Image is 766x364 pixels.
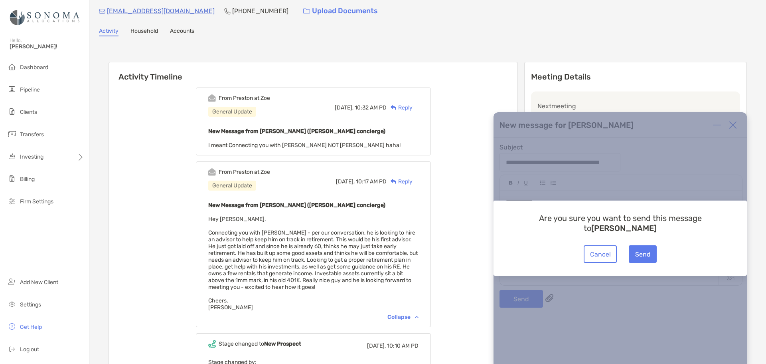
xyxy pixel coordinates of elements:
p: Meeting Details [531,72,740,82]
img: transfers icon [7,129,17,139]
span: Investing [20,153,43,160]
img: Event icon [208,94,216,102]
b: [PERSON_NAME] [591,223,657,233]
a: Household [130,28,158,36]
img: dashboard icon [7,62,17,72]
b: New Prospect [264,340,301,347]
p: [EMAIL_ADDRESS][DOMAIN_NAME] [107,6,215,16]
span: Clients [20,109,37,115]
div: Reply [387,103,413,112]
span: Transfers [20,131,44,138]
span: Log out [20,346,39,353]
span: 10:10 AM PD [387,342,419,349]
img: firm-settings icon [7,196,17,206]
div: General Update [208,181,256,191]
span: Billing [20,176,35,183]
span: 10:17 AM PD [356,178,387,185]
img: settings icon [7,299,17,309]
span: Pipeline [20,86,40,93]
img: clients icon [7,107,17,116]
span: Settings [20,301,41,308]
img: billing icon [7,174,17,183]
img: Email Icon [99,9,105,14]
div: Reply [387,177,413,186]
span: [DATE], [335,104,353,111]
span: Get Help [20,324,42,330]
img: Event icon [208,340,216,348]
b: New Message from [PERSON_NAME] ([PERSON_NAME] concierge) [208,202,385,209]
img: Chevron icon [415,316,419,318]
img: get-help icon [7,322,17,331]
a: Activity [99,28,118,36]
p: Are you sure you want to send this message to [523,213,717,233]
a: Upload Documents [298,2,383,20]
div: Stage changed to [219,340,301,347]
p: [PHONE_NUMBER] [232,6,288,16]
div: From Preston at Zoe [219,95,270,101]
p: Next meeting [537,101,734,111]
button: Change [705,112,734,120]
b: New Message from [PERSON_NAME] ([PERSON_NAME] concierge) [208,128,385,135]
div: General Update [208,107,256,117]
img: Reply icon [391,105,397,110]
button: Cancel [584,245,617,263]
a: Accounts [170,28,194,36]
div: Collapse [387,314,419,320]
img: button icon [303,8,310,14]
img: add_new_client icon [7,277,17,286]
span: [DATE], [336,178,355,185]
img: logout icon [7,344,17,354]
h6: Activity Timeline [109,62,517,82]
img: pipeline icon [7,84,17,94]
span: 10:32 AM PD [355,104,387,111]
img: Zoe Logo [10,3,79,32]
img: Reply icon [391,179,397,184]
p: [DATE] 3:30 PM PDT [537,111,600,121]
img: Event icon [208,168,216,176]
span: Dashboard [20,64,48,71]
div: From Preston at Zoe [219,169,270,175]
span: Firm Settings [20,198,53,205]
span: Hey [PERSON_NAME], Connecting you with [PERSON_NAME] - per our conversation, he is looking to hir... [208,216,418,311]
button: Send [629,245,657,263]
img: investing icon [7,151,17,161]
span: I meant Connecting you with [PERSON_NAME] NOT [PERSON_NAME] haha! [208,142,401,149]
span: [PERSON_NAME]! [10,43,84,50]
span: [DATE], [367,342,386,349]
span: Add New Client [20,279,58,286]
img: Phone Icon [224,8,231,14]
